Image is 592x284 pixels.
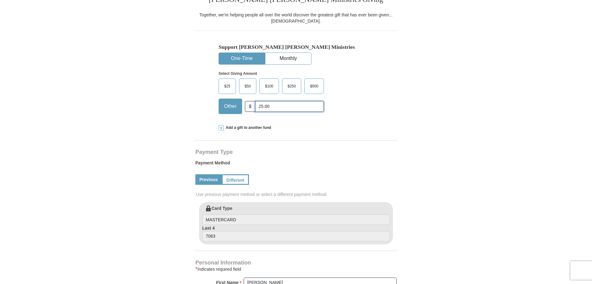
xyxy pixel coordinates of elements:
[307,82,321,91] span: $500
[262,82,276,91] span: $100
[195,265,397,273] div: Indicates required field
[195,150,397,155] h4: Payment Type
[221,82,233,91] span: $25
[202,214,390,225] input: Card Type
[202,225,390,242] label: Last 4
[224,125,271,130] span: Add a gift to another fund
[221,102,240,111] span: Other
[195,174,222,185] a: Previous
[195,260,397,265] h4: Personal Information
[245,101,255,112] span: $
[202,231,390,242] input: Last 4
[219,53,265,64] button: One-Time
[195,12,397,24] div: Together, we're helping people all over the world discover the greatest gift that has ever been g...
[219,44,373,50] h5: Support [PERSON_NAME] [PERSON_NAME] Ministries
[265,53,311,64] button: Monthly
[222,174,249,185] a: Different
[242,82,254,91] span: $50
[219,71,257,76] strong: Select Giving Amount
[196,191,397,197] span: Use previous payment method or select a different payment method.
[202,205,390,225] label: Card Type
[255,101,324,112] input: Other Amount
[285,82,299,91] span: $250
[195,160,397,169] label: Payment Method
